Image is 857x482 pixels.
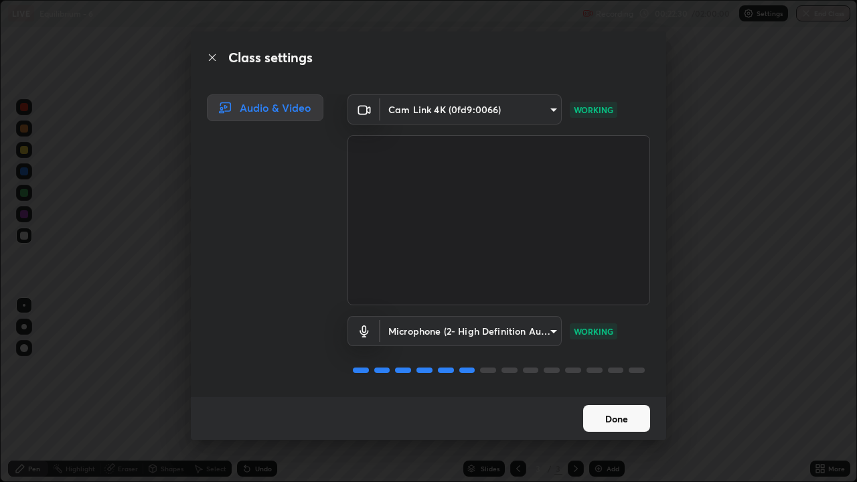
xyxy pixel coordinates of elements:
div: Cam Link 4K (0fd9:0066) [380,316,562,346]
h2: Class settings [228,48,313,68]
div: Audio & Video [207,94,323,121]
p: WORKING [574,104,613,116]
div: Cam Link 4K (0fd9:0066) [380,94,562,125]
p: WORKING [574,325,613,337]
button: Done [583,405,650,432]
